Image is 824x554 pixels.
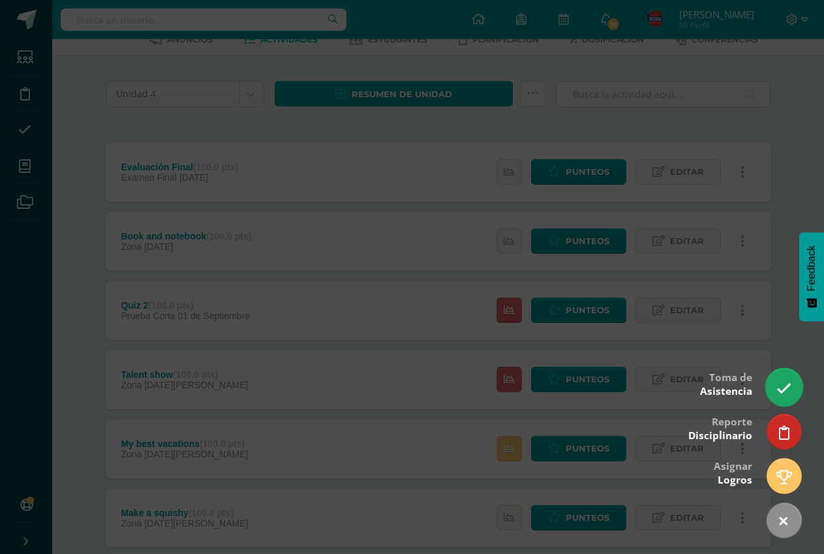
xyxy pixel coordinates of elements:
[688,407,752,449] div: Reporte
[714,451,752,493] div: Asignar
[688,429,752,442] span: Disciplinario
[718,473,752,487] span: Logros
[799,232,824,321] button: Feedback - Mostrar encuesta
[700,384,752,398] span: Asistencia
[806,245,817,291] span: Feedback
[700,362,752,405] div: Toma de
